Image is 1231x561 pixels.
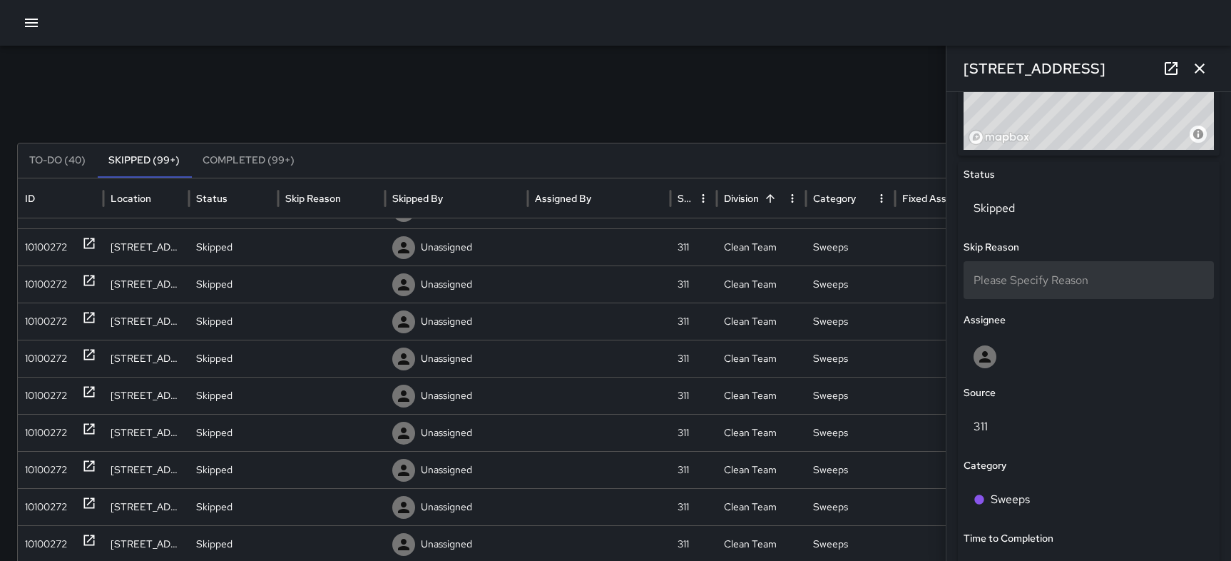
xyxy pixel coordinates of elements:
[196,489,233,525] p: Skipped
[421,378,472,414] p: Unassigned
[191,143,306,178] button: Completed (99+)
[872,188,892,208] button: Category column menu
[196,229,233,266] p: Skipped
[25,266,67,303] div: 10100272
[196,303,233,340] p: Skipped
[806,414,895,451] div: Sweeps
[806,377,895,414] div: Sweeps
[103,414,189,451] div: 4780 Mission Street
[670,340,717,377] div: 311
[103,303,189,340] div: 4803 Mission Street
[285,192,341,205] div: Skip Reason
[717,414,806,451] div: Clean Team
[670,303,717,340] div: 311
[103,377,189,414] div: 4826 Mission Street
[670,266,717,303] div: 311
[25,452,67,488] div: 10100272
[717,266,806,303] div: Clean Team
[196,266,233,303] p: Skipped
[103,228,189,266] div: 4607 Mission Street
[421,415,472,451] p: Unassigned
[25,489,67,525] div: 10100272
[25,340,67,377] div: 10100272
[196,415,233,451] p: Skipped
[196,340,233,377] p: Skipped
[806,303,895,340] div: Sweeps
[806,340,895,377] div: Sweeps
[103,266,189,303] div: 4304 Mission Street
[196,452,233,488] p: Skipped
[25,192,35,205] div: ID
[535,192,591,205] div: Assigned By
[421,340,472,377] p: Unassigned
[724,192,759,205] div: Division
[813,192,856,205] div: Category
[806,228,895,266] div: Sweeps
[670,488,717,525] div: 311
[717,451,806,488] div: Clean Team
[196,378,233,414] p: Skipped
[421,266,472,303] p: Unassigned
[25,303,67,340] div: 10100272
[97,143,191,178] button: Skipped (99+)
[421,452,472,488] p: Unassigned
[111,192,151,205] div: Location
[693,188,713,208] button: Source column menu
[103,451,189,488] div: 4501 Mission Street
[196,192,228,205] div: Status
[678,192,692,205] div: Source
[421,229,472,266] p: Unassigned
[670,451,717,488] div: 311
[902,192,956,205] div: Fixed Asset
[760,188,780,208] button: Sort
[717,340,806,377] div: Clean Team
[18,143,97,178] button: To-Do (40)
[717,303,806,340] div: Clean Team
[421,303,472,340] p: Unassigned
[670,228,717,266] div: 311
[670,414,717,451] div: 311
[421,489,472,525] p: Unassigned
[782,188,802,208] button: Division column menu
[670,377,717,414] div: 311
[806,488,895,525] div: Sweeps
[103,488,189,525] div: 4607 Mission Street
[25,229,67,266] div: 10100272
[806,266,895,303] div: Sweeps
[717,228,806,266] div: Clean Team
[25,378,67,414] div: 10100272
[103,340,189,377] div: 4501 Mission Street
[717,377,806,414] div: Clean Team
[392,192,443,205] div: Skipped By
[25,415,67,451] div: 10100272
[717,488,806,525] div: Clean Team
[806,451,895,488] div: Sweeps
